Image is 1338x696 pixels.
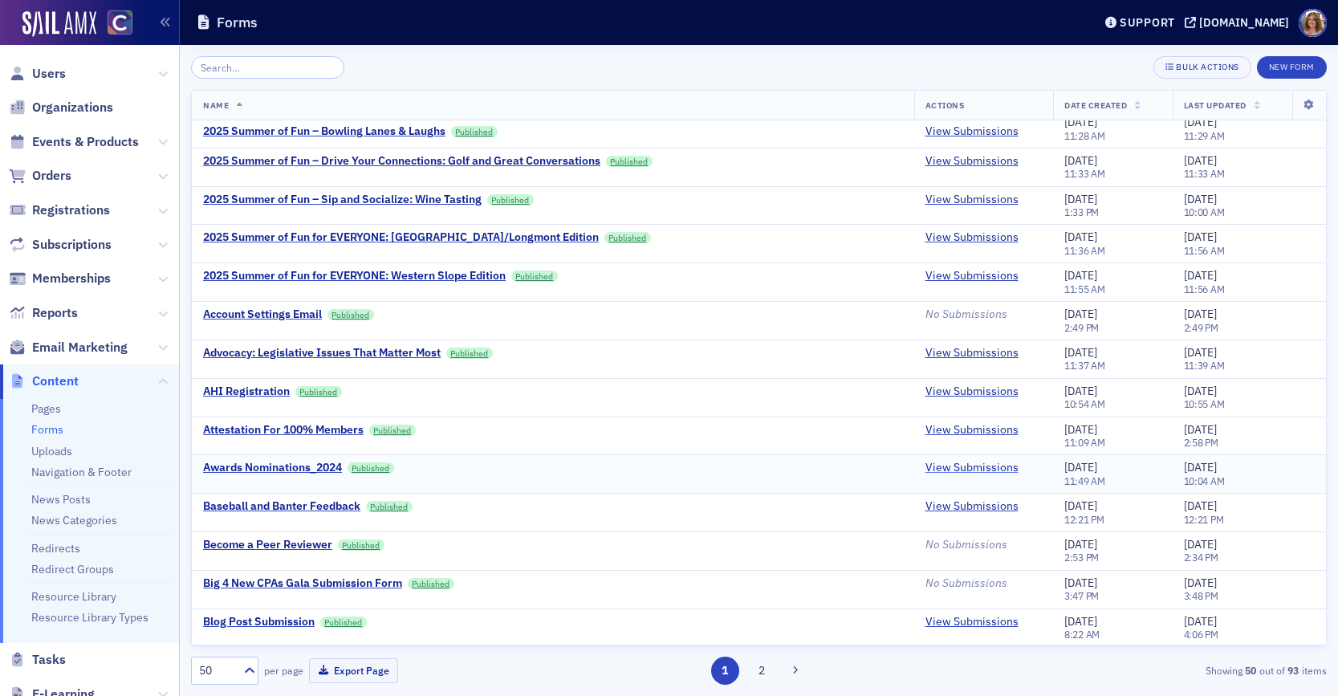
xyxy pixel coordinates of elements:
[32,133,139,151] span: Events & Products
[9,236,112,254] a: Subscriptions
[203,193,482,207] a: 2025 Summer of Fun – Sip and Socialize: Wine Tasting
[31,444,72,458] a: Uploads
[32,304,78,322] span: Reports
[327,309,374,320] a: Published
[925,423,1019,438] a: View Submissions
[9,651,66,669] a: Tasks
[9,167,71,185] a: Orders
[203,269,506,283] a: 2025 Summer of Fun for EVERYONE: Western Slope Edition
[1064,115,1097,129] span: [DATE]
[203,615,315,629] a: Blog Post Submission
[1184,628,1218,641] time: 4:06 PM
[31,401,61,416] a: Pages
[199,662,234,679] div: 50
[203,307,322,322] a: Account Settings Email
[925,154,1019,169] a: View Submissions
[348,462,394,474] a: Published
[925,538,1043,552] div: No Submissions
[1064,628,1100,641] time: 8:22 AM
[1064,192,1097,206] span: [DATE]
[1064,589,1099,602] time: 3:47 PM
[1064,537,1097,552] span: [DATE]
[9,372,79,390] a: Content
[1199,15,1289,30] div: [DOMAIN_NAME]
[31,513,117,527] a: News Categories
[191,56,344,79] input: Search…
[747,657,775,685] button: 2
[217,13,258,32] h1: Forms
[1064,153,1097,168] span: [DATE]
[203,230,599,245] a: 2025 Summer of Fun for EVERYONE: [GEOGRAPHIC_DATA]/Longmont Edition
[1064,206,1099,218] time: 1:33 PM
[1184,513,1224,526] time: 12:21 PM
[925,230,1019,245] a: View Submissions
[925,461,1019,475] a: View Submissions
[446,348,493,359] a: Published
[203,154,600,169] div: 2025 Summer of Fun – Drive Your Connections: Golf and Great Conversations
[1184,283,1225,295] time: 11:56 AM
[1184,576,1217,590] span: [DATE]
[203,346,441,360] a: Advocacy: Legislative Issues That Matter Most
[32,372,79,390] span: Content
[1184,436,1218,449] time: 2:58 PM
[1184,551,1218,564] time: 2:34 PM
[31,465,132,479] a: Navigation & Footer
[1153,56,1251,79] button: Bulk Actions
[31,422,63,437] a: Forms
[31,541,80,556] a: Redirects
[1064,614,1097,629] span: [DATE]
[1184,359,1225,372] time: 11:39 AM
[1064,268,1097,283] span: [DATE]
[1184,206,1225,218] time: 10:00 AM
[925,576,1043,591] div: No Submissions
[1184,384,1217,398] span: [DATE]
[1257,59,1327,73] a: New Form
[1184,244,1225,257] time: 11:56 AM
[338,539,384,551] a: Published
[203,538,332,552] a: Become a Peer Reviewer
[9,201,110,219] a: Registrations
[1184,321,1218,334] time: 2:49 PM
[1184,397,1225,410] time: 10:55 AM
[32,201,110,219] span: Registrations
[1184,589,1218,602] time: 3:48 PM
[1064,359,1105,372] time: 11:37 AM
[1064,499,1097,513] span: [DATE]
[1185,17,1295,28] button: [DOMAIN_NAME]
[1184,268,1217,283] span: [DATE]
[108,10,132,35] img: SailAMX
[604,232,651,243] a: Published
[1184,100,1246,111] span: Last Updated
[203,461,342,475] a: Awards Nominations_2024
[451,126,498,137] a: Published
[32,651,66,669] span: Tasks
[203,124,445,139] a: 2025 Summer of Fun – Bowling Lanes & Laughs
[1285,663,1302,678] strong: 93
[9,304,78,322] a: Reports
[1064,321,1099,334] time: 2:49 PM
[1120,15,1175,30] div: Support
[203,423,364,438] a: Attestation For 100% Members
[925,100,965,111] span: Actions
[487,194,534,206] a: Published
[1064,576,1097,590] span: [DATE]
[1184,192,1217,206] span: [DATE]
[1064,397,1105,410] time: 10:54 AM
[606,156,653,167] a: Published
[9,270,111,287] a: Memberships
[1064,513,1104,526] time: 12:21 PM
[925,346,1019,360] a: View Submissions
[1184,537,1217,552] span: [DATE]
[203,385,290,399] a: AHI Registration
[1242,663,1259,678] strong: 50
[264,663,303,678] label: per page
[22,11,96,37] img: SailAMX
[9,339,128,356] a: Email Marketing
[925,499,1019,514] a: View Submissions
[1064,129,1105,142] time: 11:28 AM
